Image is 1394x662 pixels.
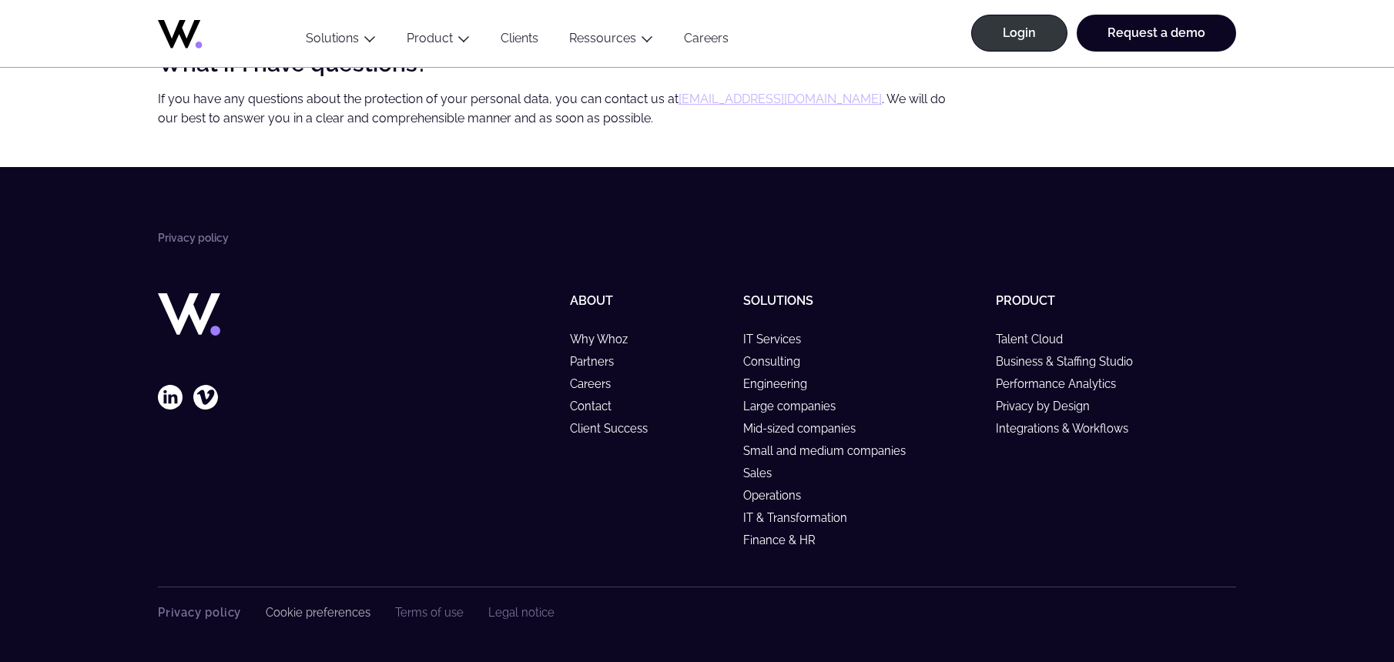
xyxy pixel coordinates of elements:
[1077,15,1236,52] a: Request a demo
[1292,560,1372,640] iframe: Chatbot
[570,400,625,413] a: Contact
[570,333,642,346] a: Why Whoz
[391,31,485,52] button: Product
[570,293,731,308] h5: About
[570,422,662,435] a: Client Success
[158,606,241,619] a: Privacy policy
[996,400,1104,413] a: Privacy by Design
[395,606,464,619] a: Terms of use
[554,31,669,52] button: Ressources
[266,606,370,619] a: Cookie preferences
[158,232,229,244] li: Privacy policy
[971,15,1067,52] a: Login
[743,333,815,346] a: IT Services
[407,31,453,45] a: Product
[743,400,849,413] a: Large companies
[569,31,636,45] a: Ressources
[669,31,744,52] a: Careers
[488,606,555,619] a: Legal notice
[996,422,1142,435] a: Integrations & Workflows
[158,232,1236,244] nav: Breadcrumbs
[996,333,1077,346] a: Talent Cloud
[158,89,947,129] p: If you have any questions about the protection of your personal data, you can contact us at . We ...
[743,377,821,390] a: Engineering
[743,489,815,502] a: Operations
[743,533,829,547] a: Finance & HR
[743,466,786,480] a: Sales
[743,444,920,457] a: Small and medium companies
[743,511,861,524] a: IT & Transformation
[679,92,882,106] a: [EMAIL_ADDRESS][DOMAIN_NAME]
[485,31,554,52] a: Clients
[158,606,555,619] nav: Footer Navigation
[290,31,391,52] button: Solutions
[570,355,628,368] a: Partners
[743,355,814,368] a: Consulting
[570,377,625,390] a: Careers
[996,355,1147,368] a: Business & Staffing Studio
[996,293,1055,308] a: Product
[996,377,1130,390] a: Performance Analytics
[743,422,870,435] a: Mid-sized companies
[743,293,984,308] h5: Solutions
